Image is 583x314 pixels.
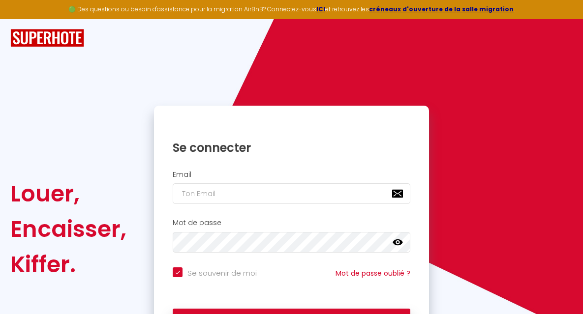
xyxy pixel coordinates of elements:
[10,211,126,247] div: Encaisser,
[316,5,325,13] a: ICI
[173,140,410,155] h1: Se connecter
[10,247,126,282] div: Kiffer.
[173,171,410,179] h2: Email
[173,183,410,204] input: Ton Email
[369,5,514,13] a: créneaux d'ouverture de la salle migration
[10,29,84,47] img: SuperHote logo
[336,268,410,278] a: Mot de passe oublié ?
[10,176,126,211] div: Louer,
[173,219,410,227] h2: Mot de passe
